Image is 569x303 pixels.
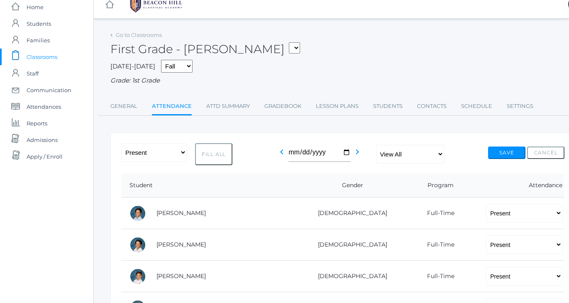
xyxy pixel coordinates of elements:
a: Attendance [152,98,192,116]
td: Full-Time [397,229,478,261]
td: Full-Time [397,261,478,292]
span: Students [27,15,51,32]
span: Staff [27,65,39,82]
span: Reports [27,115,47,132]
a: Schedule [461,98,492,115]
div: Grayson Abrea [129,237,146,253]
a: chevron_left [277,151,287,159]
a: Gradebook [264,98,301,115]
i: chevron_left [277,147,287,157]
td: [DEMOGRAPHIC_DATA] [302,229,397,261]
td: [DEMOGRAPHIC_DATA] [302,198,397,229]
span: Classrooms [27,49,57,65]
a: General [110,98,137,115]
div: Owen Bernardez [129,268,146,285]
td: Full-Time [397,198,478,229]
a: [PERSON_NAME] [156,272,206,280]
a: chevron_right [352,151,362,159]
span: Apply / Enroll [27,148,63,165]
button: Save [488,147,525,159]
a: Attd Summary [206,98,250,115]
a: Settings [507,98,533,115]
span: Attendances [27,98,61,115]
a: Contacts [417,98,447,115]
span: Families [27,32,50,49]
h2: First Grade - [PERSON_NAME] [110,43,300,56]
button: Cancel [527,147,564,159]
span: Communication [27,82,71,98]
a: Students [373,98,403,115]
div: Dominic Abrea [129,205,146,222]
a: Go to Classrooms [116,32,162,38]
span: Admissions [27,132,58,148]
th: Gender [302,173,397,198]
a: [PERSON_NAME] [156,241,206,248]
td: [DEMOGRAPHIC_DATA] [302,261,397,292]
th: Attendance [478,173,564,198]
th: Student [121,173,302,198]
button: Fill All [195,143,232,165]
a: Lesson Plans [316,98,359,115]
span: [DATE]-[DATE] [110,62,155,70]
i: chevron_right [352,147,362,157]
a: [PERSON_NAME] [156,209,206,217]
th: Program [397,173,478,198]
